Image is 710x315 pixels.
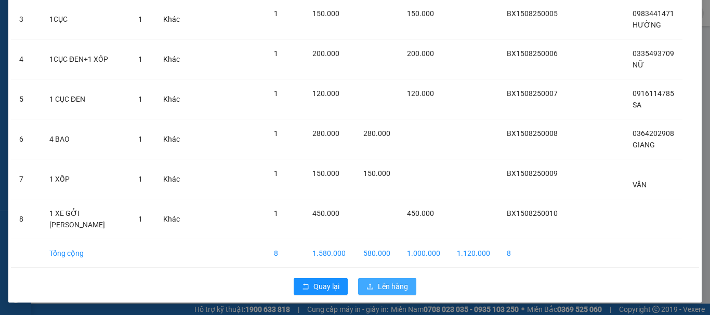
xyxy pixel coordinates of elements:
[407,49,434,58] span: 200.000
[138,55,142,63] span: 1
[449,239,498,268] td: 1.120.000
[274,49,278,58] span: 1
[399,239,449,268] td: 1.000.000
[507,49,558,58] span: BX1508250006
[11,79,41,119] td: 5
[41,79,130,119] td: 1 CỤC ĐEN
[274,169,278,177] span: 1
[11,39,41,79] td: 4
[407,9,434,18] span: 150.000
[11,159,41,199] td: 7
[41,39,130,79] td: 1CỤC ĐEN+1 XỐP
[358,278,416,295] button: uploadLên hàng
[155,39,188,79] td: Khác
[507,89,558,98] span: BX1508250007
[41,239,130,268] td: Tổng cộng
[266,239,304,268] td: 8
[633,49,674,58] span: 0335493709
[633,89,674,98] span: 0916114785
[155,79,188,119] td: Khác
[41,159,130,199] td: 1 XỐP
[294,278,348,295] button: rollbackQuay lại
[138,15,142,23] span: 1
[363,129,390,138] span: 280.000
[274,9,278,18] span: 1
[507,9,558,18] span: BX1508250005
[11,119,41,159] td: 6
[274,209,278,217] span: 1
[407,89,434,98] span: 120.000
[507,169,558,177] span: BX1508250009
[41,119,130,159] td: 4 BAO
[138,175,142,183] span: 1
[312,89,339,98] span: 120.000
[407,209,434,217] span: 450.000
[155,119,188,159] td: Khác
[312,209,339,217] span: 450.000
[11,199,41,239] td: 8
[633,21,661,29] span: HƯỜNG
[138,135,142,143] span: 1
[507,129,558,138] span: BX1508250008
[138,215,142,223] span: 1
[633,101,641,109] span: SA
[363,169,390,177] span: 150.000
[155,199,188,239] td: Khác
[304,239,355,268] td: 1.580.000
[274,129,278,138] span: 1
[312,129,339,138] span: 280.000
[355,239,399,268] td: 580.000
[507,209,558,217] span: BX1508250010
[312,169,339,177] span: 150.000
[138,95,142,103] span: 1
[312,9,339,18] span: 150.000
[633,141,655,149] span: GIANG
[312,49,339,58] span: 200.000
[378,281,408,292] span: Lên hàng
[274,89,278,98] span: 1
[633,181,647,189] span: VÂN
[498,239,566,268] td: 8
[633,9,674,18] span: 0983441471
[155,159,188,199] td: Khác
[41,199,130,239] td: 1 XE GỞI [PERSON_NAME]
[633,129,674,138] span: 0364202908
[313,281,339,292] span: Quay lại
[633,61,644,69] span: NỮ
[366,283,374,291] span: upload
[302,283,309,291] span: rollback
